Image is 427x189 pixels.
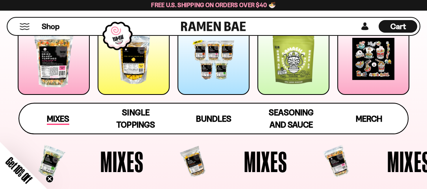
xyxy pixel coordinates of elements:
button: Mobile Menu Trigger [19,23,30,30]
span: Get 10% Off [4,155,34,185]
a: Shop [42,20,59,33]
span: Seasoning and Sauce [269,107,314,130]
a: Bundles [175,104,253,133]
a: Single Toppings [97,104,175,133]
span: Shop [42,21,59,32]
span: Cart [390,22,406,31]
span: Single Toppings [116,107,155,130]
span: Mixes [47,114,69,125]
a: Mixes [19,104,97,133]
a: Seasoning and Sauce [252,104,330,133]
span: Mixes [244,147,287,176]
span: Bundles [196,114,231,124]
span: Mixes [100,147,144,176]
span: Merch [356,114,382,124]
button: Close teaser [46,175,54,183]
div: Cart [379,18,417,35]
a: Merch [330,104,408,133]
span: Free U.S. Shipping on Orders over $40 🍜 [151,1,276,9]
